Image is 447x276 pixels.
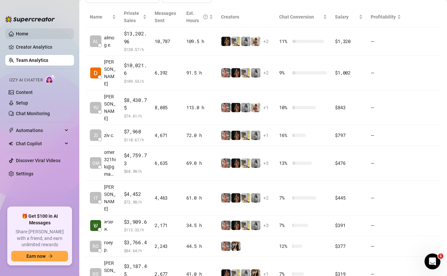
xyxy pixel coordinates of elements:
[186,10,208,24] div: Est. Hours
[335,194,362,202] div: $445
[155,160,178,167] div: 6,635
[279,14,314,20] span: Chat Conversion
[45,74,56,84] img: AI Chatter
[86,7,120,27] th: Name
[9,77,43,83] span: Izzy AI Chatter
[425,253,440,269] iframe: Intercom live chat
[124,46,147,53] span: $ 120.57 /h
[251,68,260,77] img: A
[251,37,260,46] img: Green
[335,222,362,229] div: $391
[203,10,208,24] span: question-circle
[90,220,101,231] img: שגיא אשר
[104,183,116,212] span: [PERSON_NAME]
[251,159,260,168] img: A
[26,253,46,259] span: Earn now
[93,38,98,45] span: AL
[231,103,241,112] img: D
[104,58,116,87] span: [PERSON_NAME]
[186,69,213,76] div: 91.5 h
[9,141,13,146] img: Chat Copilot
[279,194,290,202] span: 7 %
[104,218,116,233] span: שגיא א.
[231,159,241,168] img: D
[371,14,396,20] span: Profitability
[335,160,362,167] div: $476
[241,68,250,77] img: Prinssesa4u
[221,193,231,203] img: YL
[217,7,275,27] th: Creators
[279,222,290,229] span: 7 %
[155,243,178,250] div: 2,243
[367,27,405,56] td: —
[155,194,178,202] div: 4,463
[124,136,147,143] span: $ 110.67 /h
[231,193,241,203] img: D
[279,160,290,167] span: 13 %
[279,38,290,45] span: 11 %
[231,221,241,230] img: D
[9,128,14,133] span: thunderbolt
[155,132,178,139] div: 4,671
[186,38,213,45] div: 109.5 h
[92,160,99,167] span: OM
[93,104,98,111] span: YU
[124,128,147,136] span: $7,968
[367,125,405,146] td: —
[221,242,231,251] img: YL
[231,242,241,251] img: AD
[155,104,178,111] div: 8,085
[16,100,28,106] a: Setup
[16,158,60,163] a: Discover Viral Videos
[231,131,241,140] img: D
[16,171,33,176] a: Settings
[16,58,48,63] a: Team Analytics
[124,247,147,254] span: $ 84.64 /h
[90,68,101,78] img: Dana Roz
[90,13,111,21] span: Name
[335,243,362,250] div: $377
[263,132,269,139] span: + 1
[279,132,290,139] span: 16 %
[241,37,250,46] img: A
[221,131,231,140] img: YL
[263,222,269,229] span: + 3
[221,221,231,230] img: YL
[11,229,68,248] span: Share [PERSON_NAME] with a friend, and earn unlimited rewards
[104,239,116,253] span: roey p.
[251,221,260,230] img: A
[241,131,250,140] img: Prinssesa4u
[124,190,147,198] span: $4,452
[155,11,176,23] span: Messages Sent
[186,194,213,202] div: 61.0 h
[11,251,68,261] button: Earn nowarrow-right
[186,243,213,250] div: 44.5 h
[124,113,147,119] span: $ 74.61 /h
[279,243,290,250] span: 12 %
[48,254,53,258] span: arrow-right
[16,111,50,116] a: Chat Monitoring
[155,222,178,229] div: 2,171
[279,104,290,111] span: 10 %
[221,68,231,77] img: YL
[367,90,405,125] td: —
[231,68,241,77] img: D
[94,132,98,139] span: ZI
[5,16,55,23] img: logo-BBDzfeDw.svg
[94,194,98,202] span: IT
[16,31,28,36] a: Home
[16,90,33,95] a: Content
[221,103,231,112] img: YL
[335,132,362,139] div: $797
[221,159,231,168] img: YL
[335,14,349,20] span: Salary
[124,168,147,174] span: $ 68.98 /h
[124,30,147,45] span: $13,202.96
[186,222,213,229] div: 34.5 h
[367,56,405,90] td: —
[104,34,116,49] span: almog e.
[124,11,139,23] span: Private Sales
[104,149,116,178] span: omer321hiki@gma…
[186,160,213,167] div: 69.0 h
[367,236,405,257] td: —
